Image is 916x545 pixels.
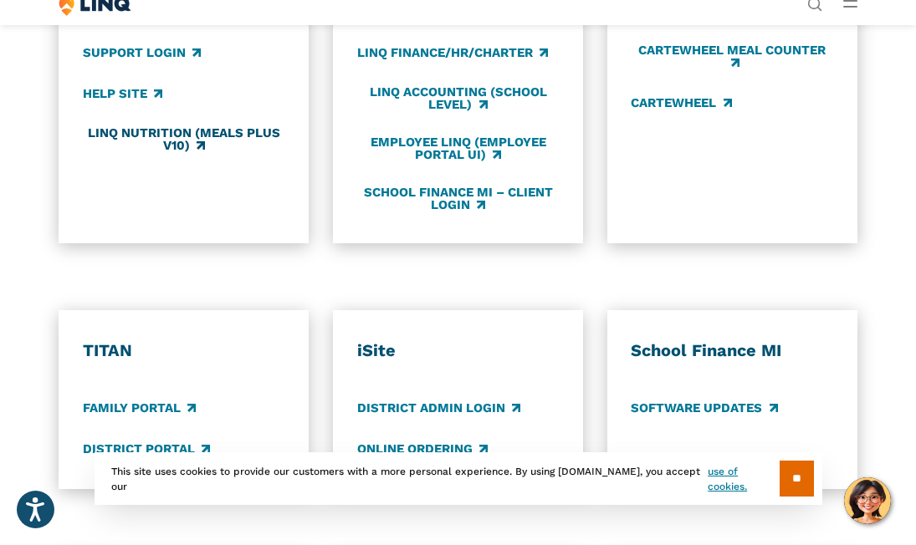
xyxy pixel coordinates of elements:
a: District Portal [83,441,210,459]
a: Family Portal [83,399,196,417]
a: School Finance MI – Client Login [357,185,560,212]
a: use of cookies. [708,464,779,494]
a: Support Login [83,43,201,62]
h3: TITAN [83,340,285,362]
h3: School Finance MI [631,340,833,362]
a: Help Site [83,84,162,103]
a: CARTEWHEEL Meal Counter [631,43,833,71]
a: CARTEWHEEL [631,94,731,112]
h3: iSite [357,340,560,362]
div: This site uses cookies to provide our customers with a more personal experience. By using [DOMAIN... [95,452,822,505]
a: Software Updates [631,399,777,417]
a: Online Ordering [357,441,488,459]
button: Hello, have a question? Let’s chat. [844,477,891,524]
a: LINQ Finance/HR/Charter [357,43,548,62]
a: Employee LINQ (Employee Portal UI) [357,135,560,162]
a: District Admin Login [357,399,520,417]
a: LINQ Nutrition (Meals Plus v10) [83,125,285,153]
a: LINQ Accounting (school level) [357,84,560,112]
